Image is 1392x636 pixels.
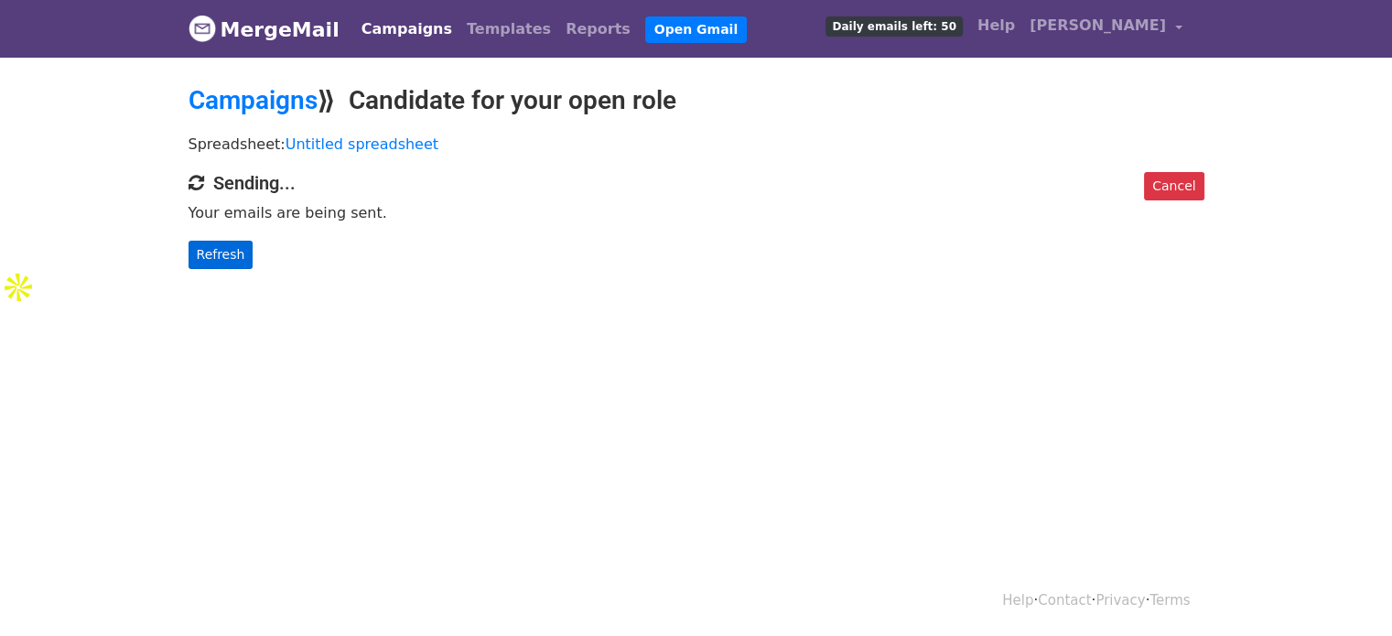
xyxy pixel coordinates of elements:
a: MergeMail [189,10,340,49]
a: [PERSON_NAME] [1022,7,1189,50]
a: Cancel [1144,172,1203,200]
span: [PERSON_NAME] [1030,15,1166,37]
p: Your emails are being sent. [189,203,1204,222]
a: Terms [1149,592,1190,609]
p: Spreadsheet: [189,135,1204,154]
a: Help [970,7,1022,44]
a: Contact [1038,592,1091,609]
span: Daily emails left: 50 [825,16,962,37]
a: Daily emails left: 50 [818,7,969,44]
a: Untitled spreadsheet [286,135,438,153]
img: MergeMail logo [189,15,216,42]
a: Campaigns [354,11,459,48]
a: Reports [558,11,638,48]
a: Open Gmail [645,16,747,43]
h4: Sending... [189,172,1204,194]
iframe: Chat Widget [1300,548,1392,636]
a: Campaigns [189,85,318,115]
a: Privacy [1095,592,1145,609]
a: Refresh [189,241,254,269]
a: Help [1002,592,1033,609]
h2: ⟫ Candidate for your open role [189,85,1204,116]
a: Templates [459,11,558,48]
